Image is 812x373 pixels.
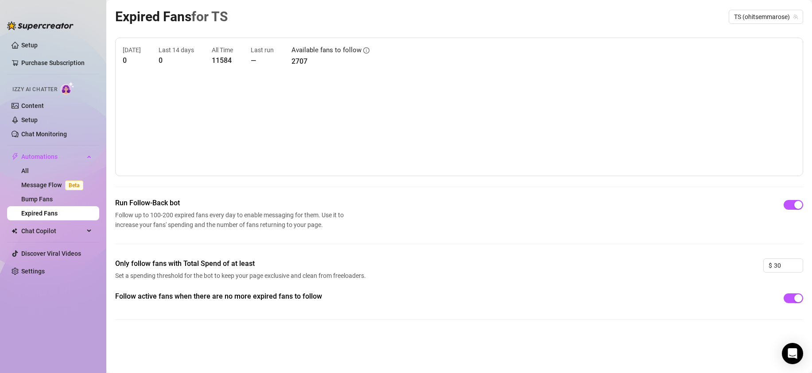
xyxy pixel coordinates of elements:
a: All [21,167,29,174]
article: [DATE] [123,45,141,55]
a: Purchase Subscription [21,56,92,70]
a: Expired Fans [21,210,58,217]
span: Chat Copilot [21,224,84,238]
span: info-circle [363,47,369,54]
span: Only follow fans with Total Spend of at least [115,258,369,269]
span: Follow active fans when there are no more expired fans to follow [115,291,369,302]
img: AI Chatter [61,82,74,95]
span: Beta [65,181,83,190]
a: Content [21,102,44,109]
article: 0 [123,55,141,66]
span: Set a spending threshold for the bot to keep your page exclusive and clean from freeloaders. [115,271,369,281]
a: Message FlowBeta [21,181,87,188]
span: TS (ohitsemmarose) [734,10,798,23]
article: Expired Fans [115,6,228,27]
a: Bump Fans [21,196,53,203]
a: Settings [21,268,45,275]
article: Available fans to follow [291,45,361,56]
article: Last run [251,45,274,55]
span: Run Follow-Back bot [115,198,347,208]
article: All Time [212,45,233,55]
span: Automations [21,150,84,164]
span: thunderbolt [12,153,19,160]
a: Discover Viral Videos [21,250,81,257]
article: 0 [159,55,194,66]
article: 11584 [212,55,233,66]
a: Setup [21,116,38,123]
a: Setup [21,42,38,49]
span: for TS [191,9,228,24]
span: Follow up to 100-200 expired fans every day to enable messaging for them. Use it to increase your... [115,210,347,230]
article: Last 14 days [159,45,194,55]
input: 0.00 [774,259,803,272]
span: team [793,14,798,19]
article: — [251,55,274,66]
a: Chat Monitoring [21,131,67,138]
div: Open Intercom Messenger [782,343,803,364]
img: Chat Copilot [12,228,17,234]
span: Izzy AI Chatter [12,85,57,94]
img: logo-BBDzfeDw.svg [7,21,74,30]
article: 2707 [291,56,369,67]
